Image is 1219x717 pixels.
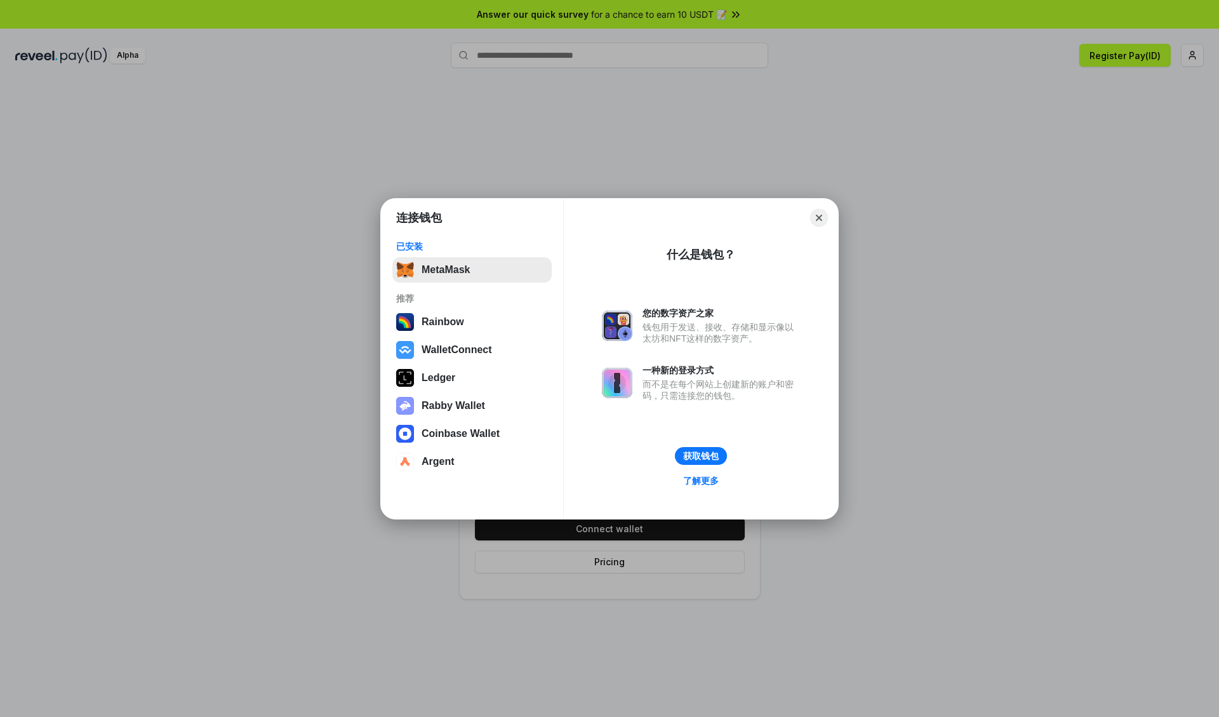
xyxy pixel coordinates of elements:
[643,321,800,344] div: 钱包用于发送、接收、存储和显示像以太坊和NFT这样的数字资产。
[392,257,552,283] button: MetaMask
[396,425,414,443] img: svg+xml,%3Csvg%20width%3D%2228%22%20height%3D%2228%22%20viewBox%3D%220%200%2028%2028%22%20fill%3D...
[422,344,492,356] div: WalletConnect
[396,341,414,359] img: svg+xml,%3Csvg%20width%3D%2228%22%20height%3D%2228%22%20viewBox%3D%220%200%2028%2028%22%20fill%3D...
[396,241,548,252] div: 已安装
[422,428,500,439] div: Coinbase Wallet
[392,309,552,335] button: Rainbow
[422,316,464,328] div: Rainbow
[396,369,414,387] img: svg+xml,%3Csvg%20xmlns%3D%22http%3A%2F%2Fwww.w3.org%2F2000%2Fsvg%22%20width%3D%2228%22%20height%3...
[602,311,632,341] img: svg+xml,%3Csvg%20xmlns%3D%22http%3A%2F%2Fwww.w3.org%2F2000%2Fsvg%22%20fill%3D%22none%22%20viewBox...
[643,379,800,401] div: 而不是在每个网站上创建新的账户和密码，只需连接您的钱包。
[683,450,719,462] div: 获取钱包
[422,372,455,384] div: Ledger
[810,209,828,227] button: Close
[643,307,800,319] div: 您的数字资产之家
[396,293,548,304] div: 推荐
[683,475,719,486] div: 了解更多
[675,447,727,465] button: 获取钱包
[396,261,414,279] img: svg+xml,%3Csvg%20fill%3D%22none%22%20height%3D%2233%22%20viewBox%3D%220%200%2035%2033%22%20width%...
[667,247,735,262] div: 什么是钱包？
[676,472,726,489] a: 了解更多
[422,400,485,412] div: Rabby Wallet
[422,264,470,276] div: MetaMask
[396,453,414,471] img: svg+xml,%3Csvg%20width%3D%2228%22%20height%3D%2228%22%20viewBox%3D%220%200%2028%2028%22%20fill%3D...
[392,337,552,363] button: WalletConnect
[392,449,552,474] button: Argent
[643,365,800,376] div: 一种新的登录方式
[422,456,455,467] div: Argent
[396,397,414,415] img: svg+xml,%3Csvg%20xmlns%3D%22http%3A%2F%2Fwww.w3.org%2F2000%2Fsvg%22%20fill%3D%22none%22%20viewBox...
[396,313,414,331] img: svg+xml,%3Csvg%20width%3D%22120%22%20height%3D%22120%22%20viewBox%3D%220%200%20120%20120%22%20fil...
[392,421,552,446] button: Coinbase Wallet
[392,393,552,419] button: Rabby Wallet
[602,368,632,398] img: svg+xml,%3Csvg%20xmlns%3D%22http%3A%2F%2Fwww.w3.org%2F2000%2Fsvg%22%20fill%3D%22none%22%20viewBox...
[392,365,552,391] button: Ledger
[396,210,442,225] h1: 连接钱包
